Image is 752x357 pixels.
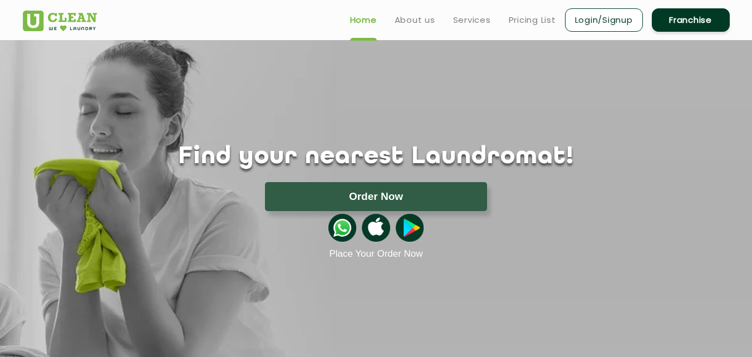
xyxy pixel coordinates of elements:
button: Order Now [265,182,487,211]
img: whatsappicon.png [328,214,356,242]
a: Franchise [652,8,730,32]
img: playstoreicon.png [396,214,424,242]
img: apple-icon.png [362,214,390,242]
h1: Find your nearest Laundromat! [14,143,738,171]
a: Services [453,13,491,27]
a: About us [395,13,435,27]
a: Place Your Order Now [329,248,422,260]
img: UClean Laundry and Dry Cleaning [23,11,97,31]
a: Login/Signup [565,8,643,32]
a: Home [350,13,377,27]
a: Pricing List [509,13,556,27]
